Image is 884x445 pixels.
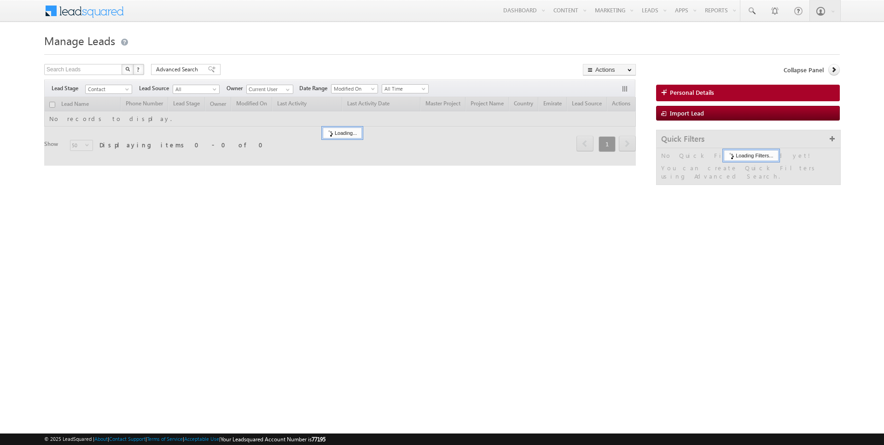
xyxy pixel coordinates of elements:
span: All [173,85,217,93]
a: All Time [382,84,429,93]
span: All Time [382,85,426,93]
img: Search [125,67,130,71]
a: About [94,436,108,442]
span: Owner [227,84,246,92]
a: Contact Support [109,436,145,442]
a: Acceptable Use [184,436,219,442]
span: Date Range [299,84,331,92]
a: All [173,85,220,94]
a: Show All Items [281,85,292,94]
a: Modified On [331,84,378,93]
input: Type to Search [246,85,293,94]
span: Lead Source [139,84,173,92]
span: ? [137,65,141,73]
button: ? [133,64,144,75]
div: Loading... [323,127,362,139]
span: © 2025 LeadSquared | | | | | [44,435,326,444]
span: Personal Details [670,88,714,97]
span: Collapse Panel [784,66,824,74]
a: Contact [85,85,132,94]
a: Terms of Service [147,436,183,442]
span: Import Lead [670,109,704,117]
div: Loading Filters... [724,150,778,161]
span: Manage Leads [44,33,115,48]
span: Your Leadsquared Account Number is [221,436,326,443]
span: Modified On [331,85,375,93]
button: Actions [583,64,636,75]
span: 77195 [312,436,326,443]
span: Advanced Search [156,65,201,74]
span: Lead Stage [52,84,85,92]
span: Contact [86,85,129,93]
a: Personal Details [656,85,840,101]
